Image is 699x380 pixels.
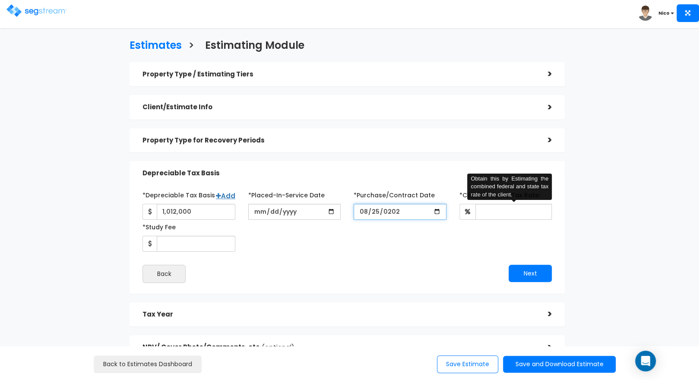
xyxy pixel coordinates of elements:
[188,40,194,53] h3: >
[535,133,552,147] div: >
[467,174,552,200] div: Obtain this by Estimating the combined federal and state tax rate of the client.
[658,10,670,16] b: Nico
[635,351,656,371] div: Open Intercom Messenger
[537,165,550,182] div: >
[205,40,304,53] h3: Estimating Module
[142,71,535,78] h5: Property Type / Estimating Tiers
[199,31,304,57] a: Estimating Module
[248,188,325,199] label: *Placed-In-Service Date
[535,67,552,81] div: >
[142,265,186,283] button: Back
[535,101,552,114] div: >
[459,188,540,199] label: *Client Effective Tax Rate:
[6,4,67,17] img: logo.png
[216,191,235,200] a: Add
[123,31,182,57] a: Estimates
[437,355,498,373] button: Save Estimate
[503,356,616,373] button: Save and Download Estimate
[130,40,182,53] h3: Estimates
[142,104,535,111] h5: Client/Estimate Info
[142,344,535,351] h5: NPV/ Cover Photo/Comments, etc.
[142,220,176,231] label: *Study Fee
[142,188,215,199] label: *Depreciable Tax Basis
[142,311,535,318] h5: Tax Year
[94,355,202,373] a: Back to Estimates Dashboard
[638,6,653,21] img: avatar.png
[354,188,435,199] label: *Purchase/Contract Date
[142,170,535,177] h5: Depreciable Tax Basis
[535,341,552,354] div: >
[509,265,552,282] button: Next
[535,307,552,321] div: >
[262,342,294,351] span: (optional)
[142,137,535,144] h5: Property Type for Recovery Periods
